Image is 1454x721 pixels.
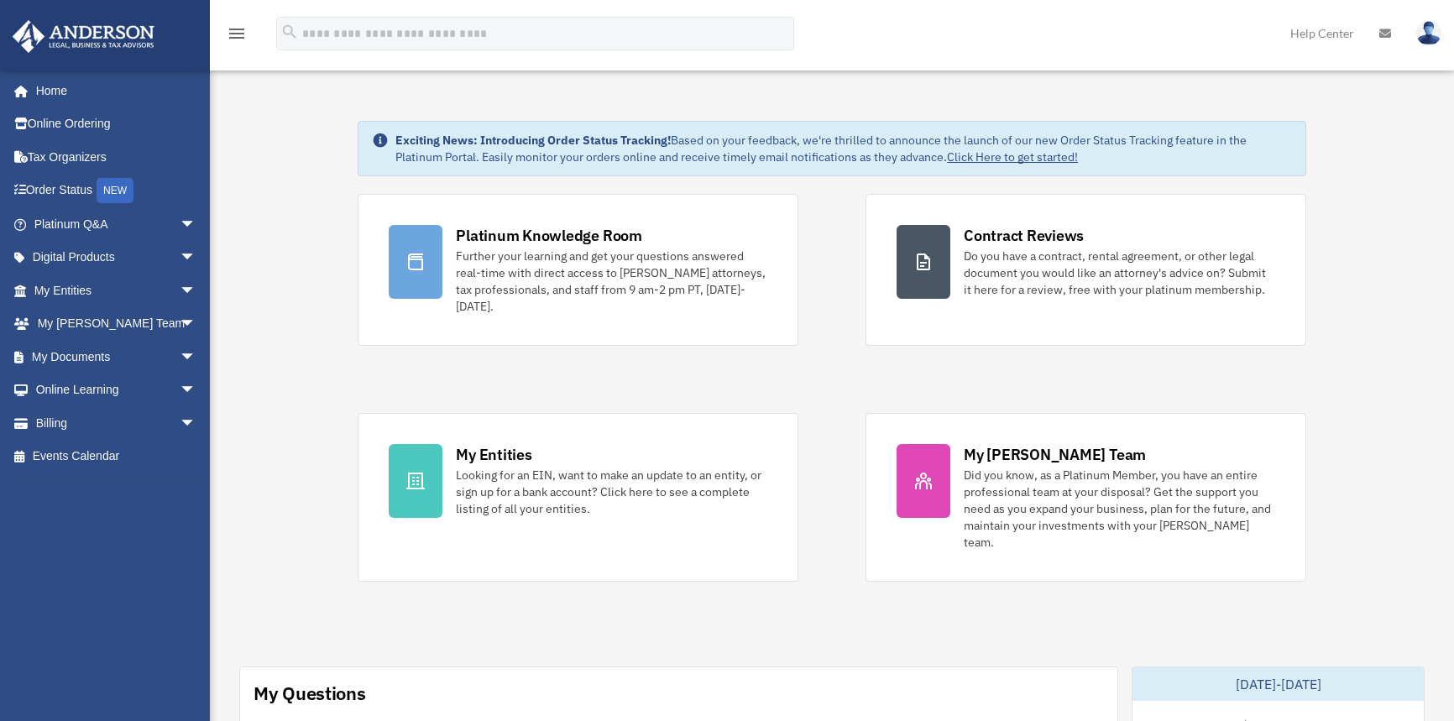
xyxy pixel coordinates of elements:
[12,440,222,473] a: Events Calendar
[12,107,222,141] a: Online Ordering
[964,444,1146,465] div: My [PERSON_NAME] Team
[395,133,671,148] strong: Exciting News: Introducing Order Status Tracking!
[12,174,222,208] a: Order StatusNEW
[254,681,366,706] div: My Questions
[964,248,1275,298] div: Do you have a contract, rental agreement, or other legal document you would like an attorney's ad...
[8,20,160,53] img: Anderson Advisors Platinum Portal
[964,225,1084,246] div: Contract Reviews
[180,274,213,308] span: arrow_drop_down
[395,132,1292,165] div: Based on your feedback, we're thrilled to announce the launch of our new Order Status Tracking fe...
[180,207,213,242] span: arrow_drop_down
[12,374,222,407] a: Online Learningarrow_drop_down
[180,406,213,441] span: arrow_drop_down
[280,23,299,41] i: search
[456,225,642,246] div: Platinum Knowledge Room
[947,149,1078,165] a: Click Here to get started!
[227,24,247,44] i: menu
[358,413,798,582] a: My Entities Looking for an EIN, want to make an update to an entity, or sign up for a bank accoun...
[12,207,222,241] a: Platinum Q&Aarrow_drop_down
[12,340,222,374] a: My Documentsarrow_drop_down
[180,241,213,275] span: arrow_drop_down
[866,194,1306,346] a: Contract Reviews Do you have a contract, rental agreement, or other legal document you would like...
[1132,667,1424,701] div: [DATE]-[DATE]
[456,444,531,465] div: My Entities
[180,307,213,342] span: arrow_drop_down
[1416,21,1441,45] img: User Pic
[12,241,222,274] a: Digital Productsarrow_drop_down
[358,194,798,346] a: Platinum Knowledge Room Further your learning and get your questions answered real-time with dire...
[964,467,1275,551] div: Did you know, as a Platinum Member, you have an entire professional team at your disposal? Get th...
[180,374,213,408] span: arrow_drop_down
[12,406,222,440] a: Billingarrow_drop_down
[12,140,222,174] a: Tax Organizers
[456,467,767,517] div: Looking for an EIN, want to make an update to an entity, or sign up for a bank account? Click her...
[97,178,133,203] div: NEW
[456,248,767,315] div: Further your learning and get your questions answered real-time with direct access to [PERSON_NAM...
[12,307,222,341] a: My [PERSON_NAME] Teamarrow_drop_down
[12,74,213,107] a: Home
[180,340,213,374] span: arrow_drop_down
[866,413,1306,582] a: My [PERSON_NAME] Team Did you know, as a Platinum Member, you have an entire professional team at...
[227,29,247,44] a: menu
[12,274,222,307] a: My Entitiesarrow_drop_down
